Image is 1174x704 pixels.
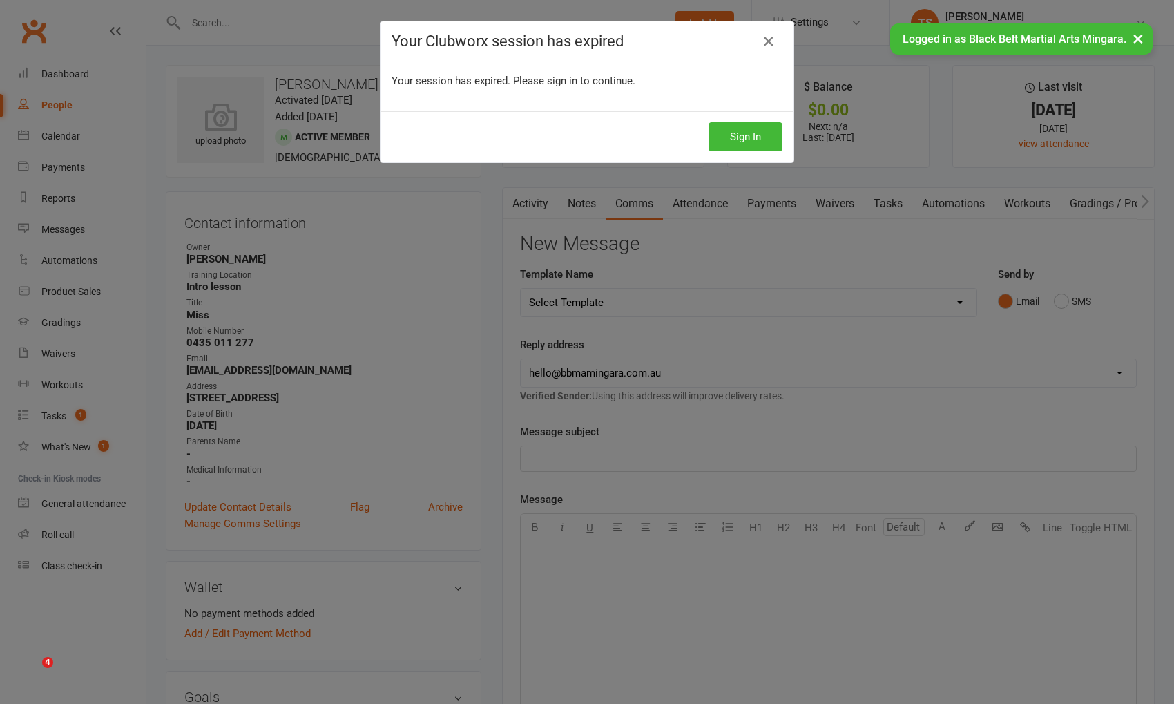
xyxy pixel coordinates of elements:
span: Logged in as Black Belt Martial Arts Mingara. [903,32,1126,46]
button: × [1126,23,1151,53]
span: Your session has expired. Please sign in to continue. [392,75,635,87]
iframe: Intercom live chat [14,657,47,690]
span: 4 [42,657,53,668]
button: Sign In [709,122,782,151]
